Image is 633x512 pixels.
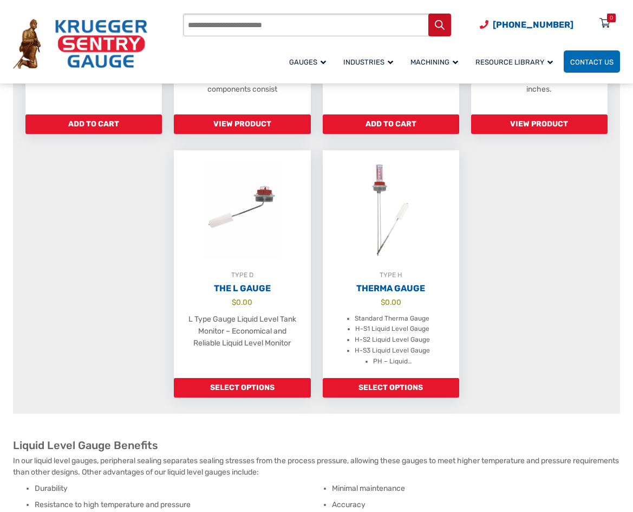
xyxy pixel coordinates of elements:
[174,270,310,280] div: TYPE D
[404,49,469,74] a: Machining
[493,20,573,30] span: [PHONE_NUMBER]
[174,150,310,378] a: TYPE DThe L Gauge $0.00 L Type Gauge Liquid Level Tank Monitor – Economical and Reliable Liquid L...
[337,49,404,74] a: Industries
[13,455,620,478] p: In our liquid level gauges, peripheral sealing separates sealing stresses from the process pressu...
[480,18,573,31] a: Phone Number (920) 434-8860
[332,483,621,494] li: Minimal maintenance
[25,114,162,134] a: Add to cart: “Float-P1.5”
[283,49,337,74] a: Gauges
[323,114,459,134] a: Add to cart: “PVG”
[232,298,252,306] bdi: 0.00
[35,483,323,494] li: Durability
[564,50,620,73] a: Contact Us
[35,500,323,510] li: Resistance to high temperature and pressure
[471,114,608,134] a: Read more about “Remote Reading Gauge”
[323,283,459,294] h2: Therma Gauge
[323,150,459,270] img: Therma Gauge
[332,500,621,510] li: Accuracy
[174,378,310,398] a: Add to cart: “The L Gauge”
[174,114,310,134] a: Read more about “GFK Gauge”
[355,335,430,345] li: H-S2 Liquid Level Gauge
[373,356,412,367] li: PH – Liquid…
[355,345,430,356] li: H-S3 Liquid Level Gauge
[323,378,459,398] a: Add to cart: “Therma Gauge”
[323,270,459,280] div: TYPE H
[323,150,459,378] a: TYPE HTherma Gauge $0.00 Standard Therma Gauge H-S1 Liquid Level Gauge H-S2 Liquid Level Gauge H-...
[355,324,429,335] li: H-S1 Liquid Level Gauge
[13,439,620,452] h2: Liquid Level Gauge Benefits
[174,283,310,294] h2: The L Gauge
[469,49,564,74] a: Resource Library
[13,19,147,69] img: Krueger Sentry Gauge
[355,313,429,324] li: Standard Therma Gauge
[381,298,385,306] span: $
[410,58,458,66] span: Machining
[570,58,614,66] span: Contact Us
[343,58,393,66] span: Industries
[174,150,310,270] img: The L Gauge
[289,58,326,66] span: Gauges
[185,313,299,349] p: L Type Gauge Liquid Level Tank Monitor – Economical and Reliable Liquid Level Monitor
[381,298,401,306] bdi: 0.00
[475,58,553,66] span: Resource Library
[232,298,236,306] span: $
[610,14,613,22] div: 0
